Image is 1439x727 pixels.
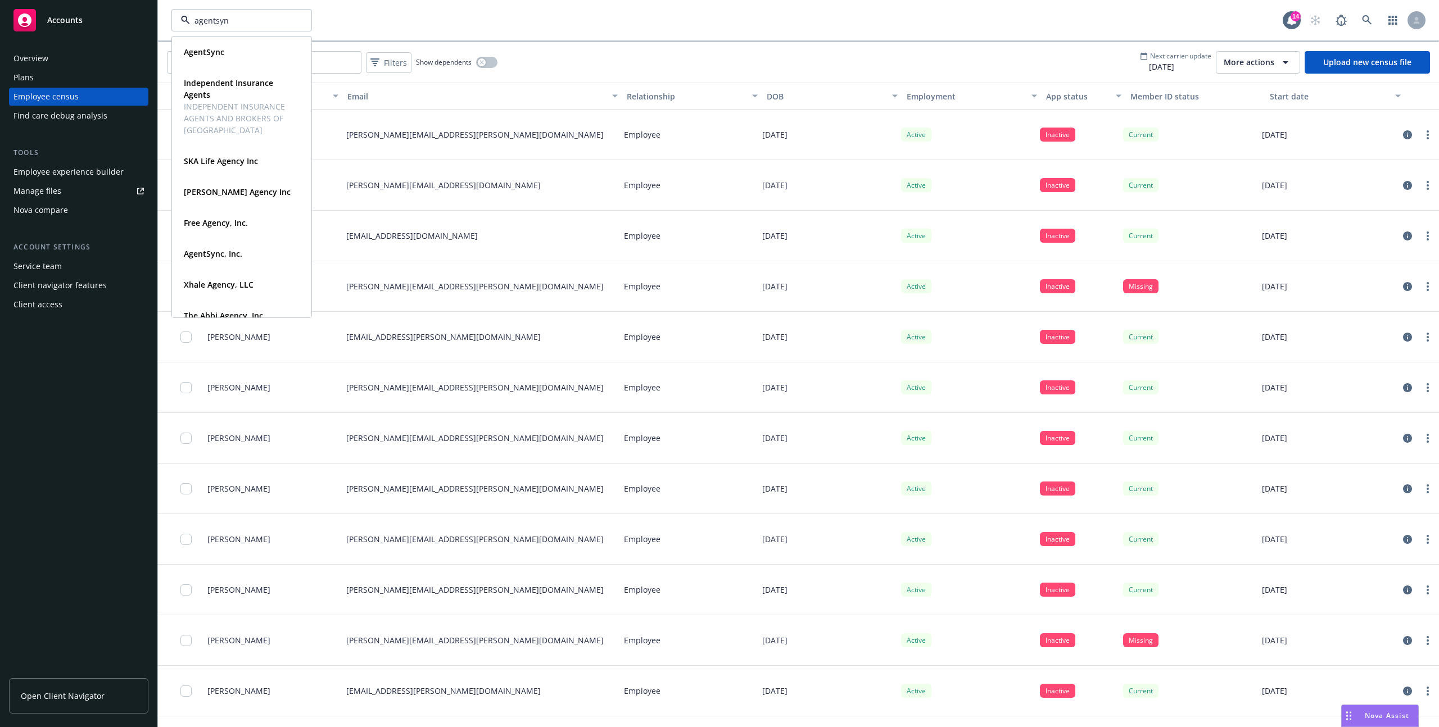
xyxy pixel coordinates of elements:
[184,217,248,228] strong: Free Agency, Inc.
[762,83,902,110] button: DOB
[1382,9,1404,31] a: Switch app
[901,633,931,647] div: Active
[347,90,605,102] div: Email
[180,382,192,393] input: Toggle Row Selected
[13,107,107,125] div: Find care debug analysis
[1401,684,1414,698] a: circleInformation
[1040,330,1075,344] div: Inactive
[1304,9,1327,31] a: Start snowing
[901,128,931,142] div: Active
[762,331,788,343] p: [DATE]
[624,685,660,697] p: Employee
[624,584,660,596] p: Employee
[184,156,258,166] strong: SKA Life Agency Inc
[1401,533,1414,546] a: circleInformation
[1150,51,1211,61] span: Next carrier update
[346,230,478,242] p: [EMAIL_ADDRESS][DOMAIN_NAME]
[901,229,931,243] div: Active
[13,201,68,219] div: Nova compare
[1421,583,1435,597] a: more
[1123,431,1159,445] div: Current
[1040,128,1075,142] div: Inactive
[9,276,148,294] a: Client navigator features
[901,583,931,597] div: Active
[762,584,788,596] p: [DATE]
[1040,633,1075,647] div: Inactive
[901,684,931,698] div: Active
[207,685,270,697] span: [PERSON_NAME]
[346,584,604,596] p: [PERSON_NAME][EMAIL_ADDRESS][PERSON_NAME][DOMAIN_NAME]
[346,381,604,393] p: [PERSON_NAME][EMAIL_ADDRESS][PERSON_NAME][DOMAIN_NAME]
[1262,129,1287,140] p: [DATE]
[1305,51,1430,74] a: Upload new census file
[1401,583,1414,597] a: circleInformation
[13,182,61,200] div: Manage files
[13,276,107,294] div: Client navigator features
[1421,634,1435,647] a: more
[762,280,788,292] p: [DATE]
[901,481,931,496] div: Active
[184,101,297,136] span: INDEPENDENT INSURANCE AGENTS AND BROKERS OF [GEOGRAPHIC_DATA]
[624,381,660,393] p: Employee
[1421,280,1435,293] a: more
[1262,483,1287,494] p: [DATE]
[1341,705,1419,727] button: Nova Assist
[167,51,361,74] input: Filter by keyword...
[627,90,745,102] div: Relationship
[762,381,788,393] p: [DATE]
[384,57,407,69] span: Filters
[13,257,62,275] div: Service team
[180,584,192,596] input: Toggle Row Selected
[9,182,148,200] a: Manage files
[1262,685,1287,697] p: [DATE]
[622,83,762,110] button: Relationship
[1401,381,1414,394] a: circleInformation
[180,483,192,494] input: Toggle Row Selected
[1401,482,1414,496] a: circleInformation
[207,584,270,596] span: [PERSON_NAME]
[1421,179,1435,192] a: more
[1123,279,1159,293] div: Missing
[180,433,192,444] input: Toggle Row Selected
[346,432,604,444] p: [PERSON_NAME][EMAIL_ADDRESS][PERSON_NAME][DOMAIN_NAME]
[762,483,788,494] p: [DATE]
[1421,684,1435,698] a: more
[180,534,192,545] input: Toggle Row Selected
[1040,431,1075,445] div: Inactive
[207,533,270,545] span: [PERSON_NAME]
[1216,51,1300,74] button: More actions
[762,634,788,646] p: [DATE]
[762,533,788,545] p: [DATE]
[1262,280,1287,292] p: [DATE]
[1342,705,1356,726] div: Drag to move
[1291,11,1301,21] div: 14
[1401,431,1414,445] a: circleInformation
[1421,128,1435,142] a: more
[207,634,270,646] span: [PERSON_NAME]
[1262,533,1287,545] p: [DATE]
[13,69,34,87] div: Plans
[416,57,472,67] span: Show dependents
[1421,229,1435,243] a: more
[184,310,265,321] strong: The Abbi Agency, Inc.
[762,432,788,444] p: [DATE]
[907,90,1025,102] div: Employment
[1421,381,1435,394] a: more
[1265,83,1405,110] button: Start date
[624,179,660,191] p: Employee
[1421,431,1435,445] a: more
[343,83,622,110] button: Email
[1421,482,1435,496] a: more
[1040,532,1075,546] div: Inactive
[9,147,148,158] div: Tools
[1040,583,1075,597] div: Inactive
[1042,83,1125,110] button: App status
[762,179,788,191] p: [DATE]
[1046,90,1108,102] div: App status
[901,431,931,445] div: Active
[901,330,931,344] div: Active
[180,635,192,646] input: Toggle Row Selected
[902,83,1042,110] button: Employment
[1126,83,1266,110] button: Member ID status
[624,533,660,545] p: Employee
